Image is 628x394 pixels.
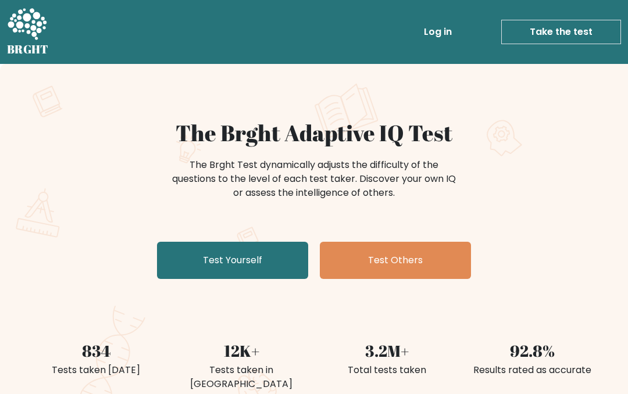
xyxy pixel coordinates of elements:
div: 834 [30,339,162,363]
div: Tests taken in [GEOGRAPHIC_DATA] [176,363,307,391]
a: Test Others [320,242,471,279]
h1: The Brght Adaptive IQ Test [30,120,598,146]
div: Results rated as accurate [466,363,598,377]
a: Test Yourself [157,242,308,279]
a: Take the test [501,20,621,44]
div: 92.8% [466,339,598,363]
div: Tests taken [DATE] [30,363,162,377]
h5: BRGHT [7,42,49,56]
div: 12K+ [176,339,307,363]
a: BRGHT [7,5,49,59]
div: 3.2M+ [321,339,452,363]
div: The Brght Test dynamically adjusts the difficulty of the questions to the level of each test take... [169,158,459,200]
div: Total tests taken [321,363,452,377]
a: Log in [419,20,456,44]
